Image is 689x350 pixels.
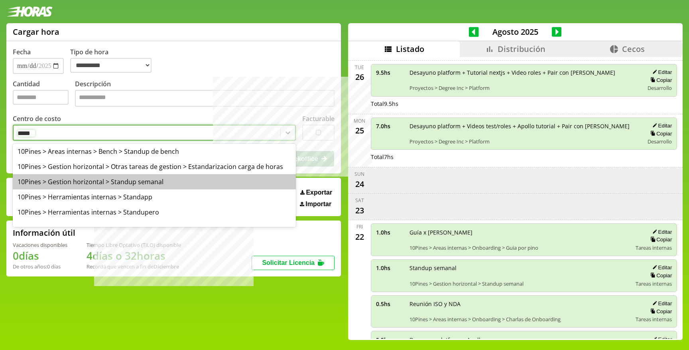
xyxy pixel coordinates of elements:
[353,124,366,137] div: 25
[6,6,53,17] img: logotipo
[498,44,545,54] span: Distribución
[409,229,630,236] span: Guía x [PERSON_NAME]
[648,308,672,315] button: Copiar
[376,122,404,130] span: 7.0 hs
[353,204,366,217] div: 23
[409,69,639,76] span: Desayuno platform + Tutorial nextjs + Video roles + Pair con [PERSON_NAME]
[409,138,639,145] span: Proyectos > Degree Inc > Platform
[355,197,364,204] div: Sat
[87,263,181,270] div: Recordá que vencen a fin de
[648,130,672,137] button: Copiar
[396,44,424,54] span: Listado
[13,174,296,189] div: 10Pines > Gestion horizontal > Standup semanal
[353,230,366,243] div: 22
[650,122,672,129] button: Editar
[13,144,296,159] div: 10Pines > Areas internas > Bench > Standup de bench
[353,177,366,190] div: 24
[298,189,335,197] button: Exportar
[636,316,672,323] span: Tareas internas
[409,280,630,287] span: 10Pines > Gestion horizontal > Standup semanal
[409,316,630,323] span: 10Pines > Areas internas > Onboarding > Charlas de Onboarding
[636,280,672,287] span: Tareas internas
[409,122,639,130] span: Desayuno platform + Videos test/roles + Apollo tutorial + Pair con [PERSON_NAME]
[348,57,683,339] div: scrollable content
[648,77,672,84] button: Copiar
[650,264,672,271] button: Editar
[75,80,335,109] label: Descripción
[75,90,335,107] textarea: Descripción
[70,58,152,73] select: Tipo de hora
[13,80,75,109] label: Cantidad
[376,264,404,272] span: 1.0 hs
[648,138,672,145] span: Desarrollo
[376,229,404,236] span: 1.0 hs
[409,300,630,308] span: Reunión ISO y NDA
[648,84,672,91] span: Desarrollo
[13,114,61,123] label: Centro de costo
[409,244,630,251] span: 10Pines > Areas internas > Onboarding > Guia por pino
[371,100,677,107] div: Total 9.5 hs
[479,26,552,37] span: Agosto 2025
[648,272,672,279] button: Copiar
[13,227,75,238] h2: Información útil
[354,171,364,177] div: Sun
[376,69,404,76] span: 9.5 hs
[371,153,677,161] div: Total 7 hs
[154,263,179,270] b: Diciembre
[409,264,630,272] span: Standup semanal
[305,201,331,208] span: Importar
[306,189,332,196] span: Exportar
[409,84,639,91] span: Proyectos > Degree Inc > Platform
[70,48,158,74] label: Tipo de hora
[376,300,404,308] span: 0.5 hs
[650,300,672,307] button: Editar
[87,249,181,263] h1: 4 días o 32 horas
[622,44,645,54] span: Cecos
[13,205,296,220] div: 10Pines > Herramientas internas > Standupero
[13,249,67,263] h1: 0 días
[650,336,672,343] button: Editar
[356,223,363,230] div: Fri
[302,114,335,123] label: Facturable
[13,241,67,249] div: Vacaciones disponibles
[13,48,31,56] label: Fecha
[650,229,672,235] button: Editar
[354,117,365,124] div: Mon
[409,336,639,344] span: Desayuno platform + Apollo
[376,336,404,344] span: 5.5 hs
[13,26,59,37] h1: Cargar hora
[636,244,672,251] span: Tareas internas
[87,241,181,249] div: Tiempo Libre Optativo (TiLO) disponible
[252,256,335,270] button: Solicitar Licencia
[13,263,67,270] div: De otros años: 0 días
[13,90,69,105] input: Cantidad
[13,159,296,174] div: 10Pines > Gestion horizontal > Otras tareas de gestion > Estandarizacion carga de horas
[355,64,364,71] div: Tue
[353,71,366,84] div: 26
[648,236,672,243] button: Copiar
[650,69,672,76] button: Editar
[13,189,296,205] div: 10Pines > Herramientas internas > Standapp
[262,259,315,266] span: Solicitar Licencia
